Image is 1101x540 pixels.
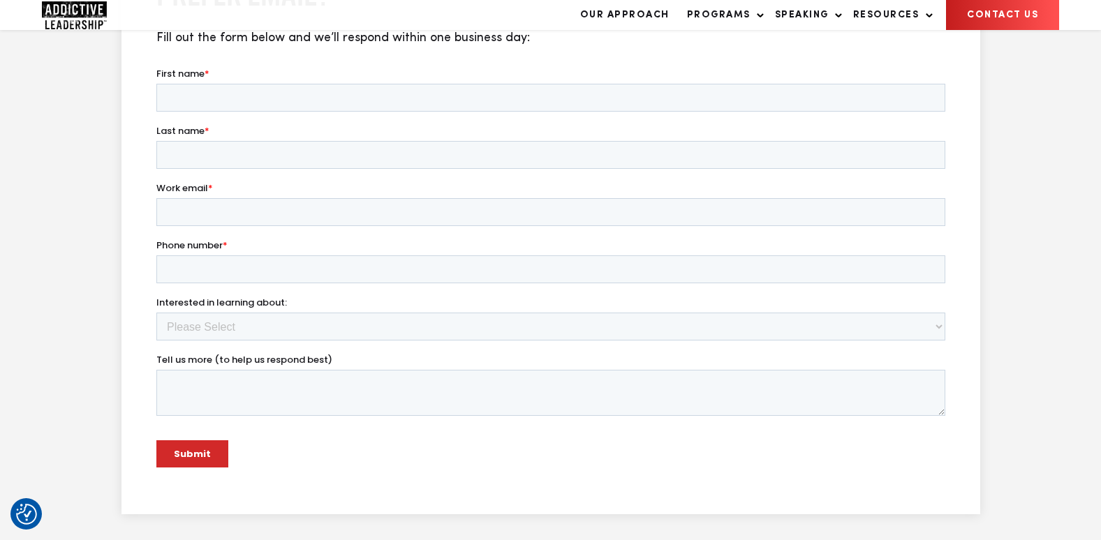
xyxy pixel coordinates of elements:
p: Fill out the form below and we’ll respond within one business day: [156,29,945,47]
a: Resources [846,1,933,29]
iframe: Form 0 [156,67,945,479]
a: Programs [680,1,764,29]
img: Revisit consent button [16,504,37,525]
a: Our Approach [573,1,677,29]
button: Consent Preferences [16,504,37,525]
a: Speaking [768,1,843,29]
img: Company Logo [42,1,107,29]
a: Home [42,1,126,29]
